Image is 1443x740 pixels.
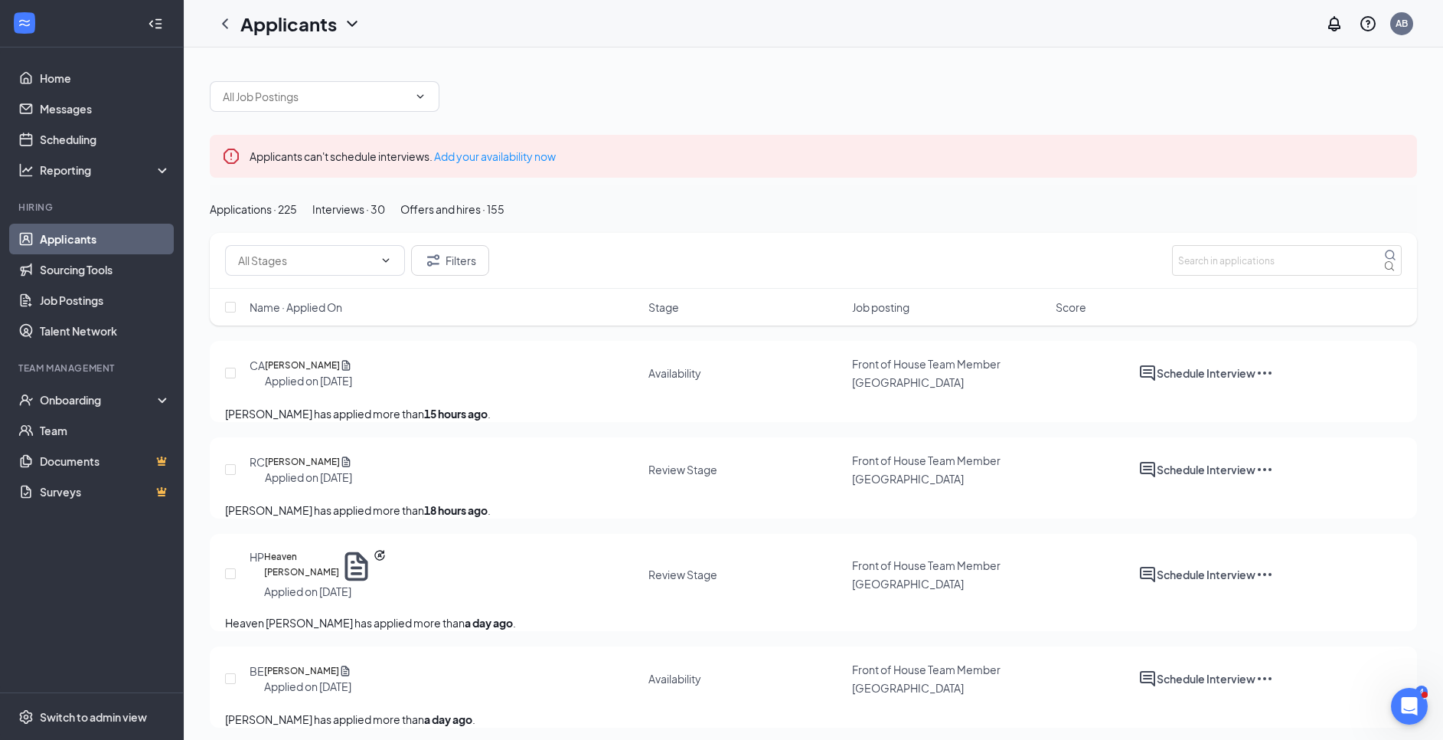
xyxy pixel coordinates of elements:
h5: Heaven [PERSON_NAME] [264,549,339,584]
svg: Document [339,549,374,584]
svg: Analysis [18,162,34,178]
div: Applied on [DATE] [265,373,352,388]
div: Review Stage [648,462,717,477]
a: Sourcing Tools [40,254,171,285]
svg: ChevronDown [414,90,426,103]
p: [PERSON_NAME] has applied more than . [225,405,1402,422]
div: Interviews · 30 [312,201,385,218]
svg: Notifications [1325,15,1343,33]
b: a day ago [465,616,513,630]
h5: [PERSON_NAME] [265,454,340,470]
div: Switch to admin view [40,709,147,725]
a: Team [40,415,171,446]
span: Front of House Team Member [852,558,1001,572]
svg: Filter [424,251,442,270]
div: 4 [1415,686,1428,699]
svg: WorkstreamLogo [17,15,32,31]
svg: ActiveChat [1138,364,1157,382]
svg: Ellipses [1255,565,1274,584]
button: Schedule Interview [1157,460,1255,479]
input: All Job Postings [223,88,408,105]
div: BE [250,663,264,679]
svg: MagnifyingGlass [1384,249,1396,261]
a: Applicants [40,224,171,254]
b: 18 hours ago [424,503,488,517]
a: DocumentsCrown [40,446,171,476]
b: 15 hours ago [424,407,488,421]
span: Applicants can't schedule interviews. [250,149,556,163]
a: Job Postings [40,285,171,316]
div: Applications · 225 [210,201,297,218]
b: a day ago [424,712,472,726]
div: Review Stage [648,567,717,582]
span: Name · Applied On [250,300,342,315]
svg: Document [339,663,351,679]
svg: Document [340,358,352,373]
svg: Settings [18,709,34,725]
div: Availability [648,365,701,381]
p: [PERSON_NAME] has applied more than . [225,502,1402,519]
h1: Applicants [240,11,337,37]
button: Schedule Interview [1157,565,1255,584]
a: Talent Network [40,316,171,346]
a: SurveysCrown [40,476,171,507]
svg: Reapply [374,549,386,562]
span: Front of House Team Member [852,453,1001,467]
div: Applied on [DATE] [264,584,386,599]
span: Score [1056,300,1086,315]
svg: Collapse [148,16,163,31]
div: Availability [648,671,701,686]
h5: [PERSON_NAME] [265,358,340,373]
span: [GEOGRAPHIC_DATA] [852,577,964,591]
svg: Ellipses [1255,460,1274,479]
iframe: Intercom live chat [1391,688,1428,725]
svg: ChevronLeft [216,15,234,33]
span: [GEOGRAPHIC_DATA] [852,681,964,695]
button: Filter Filters [411,245,489,276]
svg: ActiveChat [1138,460,1157,479]
div: Onboarding [40,392,158,408]
input: Search in applications [1172,245,1402,276]
a: Add your availability now [434,149,556,163]
input: All Stages [238,252,374,269]
span: [GEOGRAPHIC_DATA] [852,375,964,389]
span: Stage [648,300,679,315]
span: Front of House Team Member [852,357,1001,371]
div: HP [250,549,264,565]
div: Applied on [DATE] [264,679,351,694]
svg: ChevronDown [380,254,392,267]
div: CA [250,358,265,373]
span: Front of House Team Member [852,663,1001,676]
svg: ActiveChat [1138,670,1157,688]
div: AB [1396,17,1408,30]
div: Offers and hires · 155 [400,201,504,218]
span: Job posting [852,300,909,315]
svg: ChevronDown [343,15,361,33]
span: [GEOGRAPHIC_DATA] [852,472,964,486]
button: Schedule Interview [1157,364,1255,382]
p: [PERSON_NAME] has applied more than . [225,711,1402,728]
button: Schedule Interview [1157,670,1255,688]
svg: UserCheck [18,392,34,408]
a: Scheduling [40,124,171,155]
a: Messages [40,93,171,124]
h5: [PERSON_NAME] [264,663,339,679]
p: Heaven [PERSON_NAME] has applied more than . [225,614,1402,631]
div: RC [250,454,265,470]
div: Hiring [18,201,168,214]
svg: Error [222,147,240,165]
svg: Document [340,454,352,470]
div: Reporting [40,162,171,178]
a: Home [40,63,171,93]
svg: Ellipses [1255,670,1274,688]
div: Applied on [DATE] [265,470,352,485]
svg: ActiveChat [1138,565,1157,584]
svg: Ellipses [1255,364,1274,382]
svg: QuestionInfo [1359,15,1377,33]
div: Team Management [18,362,168,375]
